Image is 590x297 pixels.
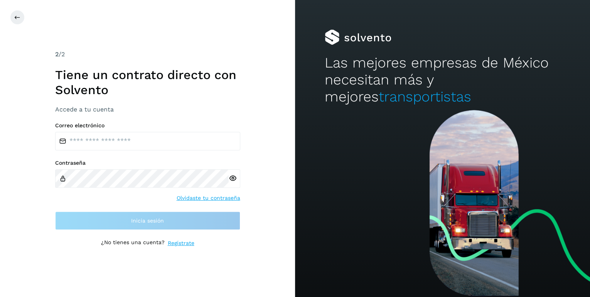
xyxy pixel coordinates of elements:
label: Contraseña [55,160,240,166]
h3: Accede a tu cuenta [55,106,240,113]
p: ¿No tienes una cuenta? [101,239,165,247]
h1: Tiene un contrato directo con Solvento [55,67,240,97]
a: Olvidaste tu contraseña [177,194,240,202]
span: transportistas [379,88,471,105]
h2: Las mejores empresas de México necesitan más y mejores [325,54,561,106]
span: 2 [55,51,59,58]
span: Inicia sesión [131,218,164,223]
label: Correo electrónico [55,122,240,129]
button: Inicia sesión [55,211,240,230]
div: /2 [55,50,240,59]
a: Regístrate [168,239,194,247]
